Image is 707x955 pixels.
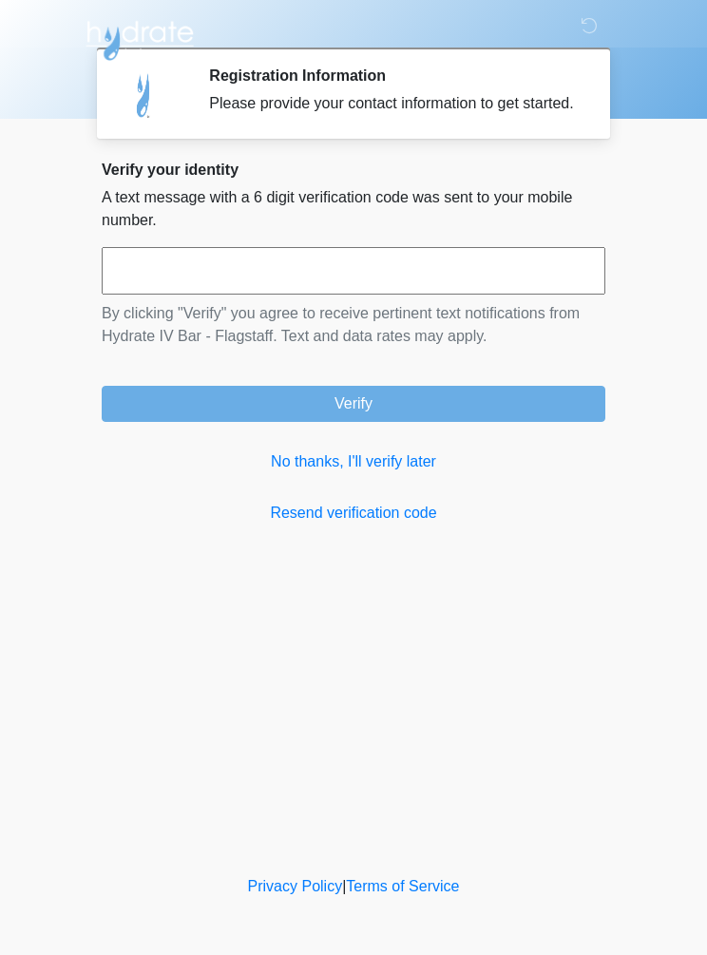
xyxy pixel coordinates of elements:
div: Please provide your contact information to get started. [209,92,577,115]
p: A text message with a 6 digit verification code was sent to your mobile number. [102,186,605,232]
p: By clicking "Verify" you agree to receive pertinent text notifications from Hydrate IV Bar - Flag... [102,302,605,348]
a: Privacy Policy [248,878,343,894]
a: No thanks, I'll verify later [102,450,605,473]
a: Resend verification code [102,502,605,525]
a: Terms of Service [346,878,459,894]
a: | [342,878,346,894]
h2: Verify your identity [102,161,605,179]
button: Verify [102,386,605,422]
img: Hydrate IV Bar - Flagstaff Logo [83,14,197,62]
img: Agent Avatar [116,67,173,124]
